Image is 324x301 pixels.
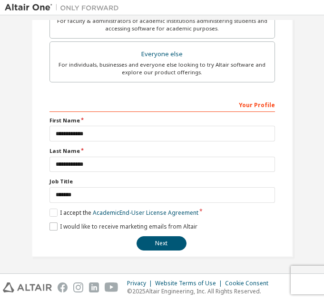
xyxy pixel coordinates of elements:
div: For faculty & administrators of academic institutions administering students and accessing softwa... [56,17,269,32]
label: Last Name [49,147,275,155]
div: Website Terms of Use [155,280,225,287]
label: I would like to receive marketing emails from Altair [49,222,197,231]
img: Altair One [5,3,124,12]
label: First Name [49,117,275,124]
div: Cookie Consent [225,280,274,287]
a: Academic End-User License Agreement [93,209,198,217]
div: For individuals, businesses and everyone else looking to try Altair software and explore our prod... [56,61,269,76]
div: Everyone else [56,48,269,61]
img: youtube.svg [105,282,118,292]
img: altair_logo.svg [3,282,52,292]
img: facebook.svg [58,282,68,292]
p: © 2025 Altair Engineering, Inc. All Rights Reserved. [127,287,274,295]
img: linkedin.svg [89,282,99,292]
div: Privacy [127,280,155,287]
button: Next [137,236,187,251]
label: I accept the [49,209,198,217]
img: instagram.svg [73,282,83,292]
div: Your Profile [49,97,275,112]
label: Job Title [49,178,275,185]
